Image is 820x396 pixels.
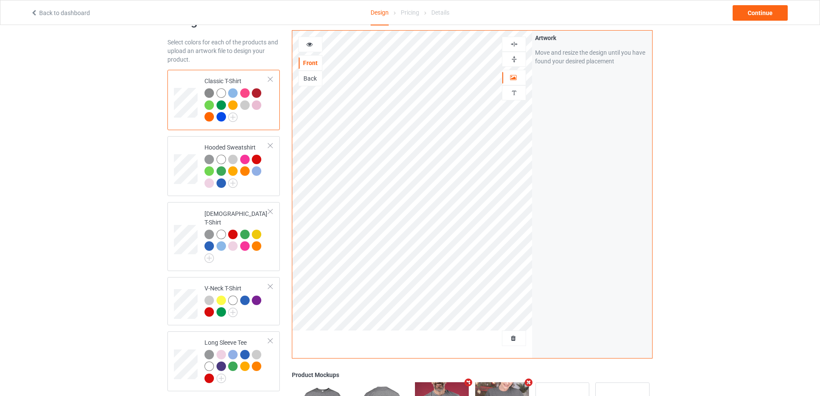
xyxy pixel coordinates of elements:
[31,9,90,16] a: Back to dashboard
[167,202,280,271] div: [DEMOGRAPHIC_DATA] T-Shirt
[228,112,238,122] img: svg+xml;base64,PD94bWwgdmVyc2lvbj0iMS4wIiBlbmNvZGluZz0iVVRGLTgiPz4KPHN2ZyB3aWR0aD0iMjJweCIgaGVpZ2...
[204,209,269,260] div: [DEMOGRAPHIC_DATA] T-Shirt
[292,371,653,379] div: Product Mockups
[299,74,322,83] div: Back
[204,253,214,263] img: svg+xml;base64,PD94bWwgdmVyc2lvbj0iMS4wIiBlbmNvZGluZz0iVVRGLTgiPz4KPHN2ZyB3aWR0aD0iMjJweCIgaGVpZ2...
[204,88,214,98] img: heather_texture.png
[228,308,238,317] img: svg+xml;base64,PD94bWwgdmVyc2lvbj0iMS4wIiBlbmNvZGluZz0iVVRGLTgiPz4KPHN2ZyB3aWR0aD0iMjJweCIgaGVpZ2...
[371,0,389,25] div: Design
[510,40,518,48] img: svg%3E%0A
[228,178,238,188] img: svg+xml;base64,PD94bWwgdmVyc2lvbj0iMS4wIiBlbmNvZGluZz0iVVRGLTgiPz4KPHN2ZyB3aWR0aD0iMjJweCIgaGVpZ2...
[431,0,449,25] div: Details
[167,38,280,64] div: Select colors for each of the products and upload an artwork file to design your product.
[523,378,534,387] i: Remove mockup
[463,378,474,387] i: Remove mockup
[510,89,518,97] img: svg%3E%0A
[204,338,269,383] div: Long Sleeve Tee
[167,277,280,325] div: V-Neck T-Shirt
[401,0,419,25] div: Pricing
[217,374,226,383] img: svg+xml;base64,PD94bWwgdmVyc2lvbj0iMS4wIiBlbmNvZGluZz0iVVRGLTgiPz4KPHN2ZyB3aWR0aD0iMjJweCIgaGVpZ2...
[204,284,269,316] div: V-Neck T-Shirt
[299,59,322,67] div: Front
[535,34,649,42] div: Artwork
[167,70,280,130] div: Classic T-Shirt
[204,77,269,121] div: Classic T-Shirt
[733,5,788,21] div: Continue
[204,143,269,187] div: Hooded Sweatshirt
[167,331,280,392] div: Long Sleeve Tee
[167,136,280,196] div: Hooded Sweatshirt
[510,55,518,63] img: svg%3E%0A
[535,48,649,65] div: Move and resize the design until you have found your desired placement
